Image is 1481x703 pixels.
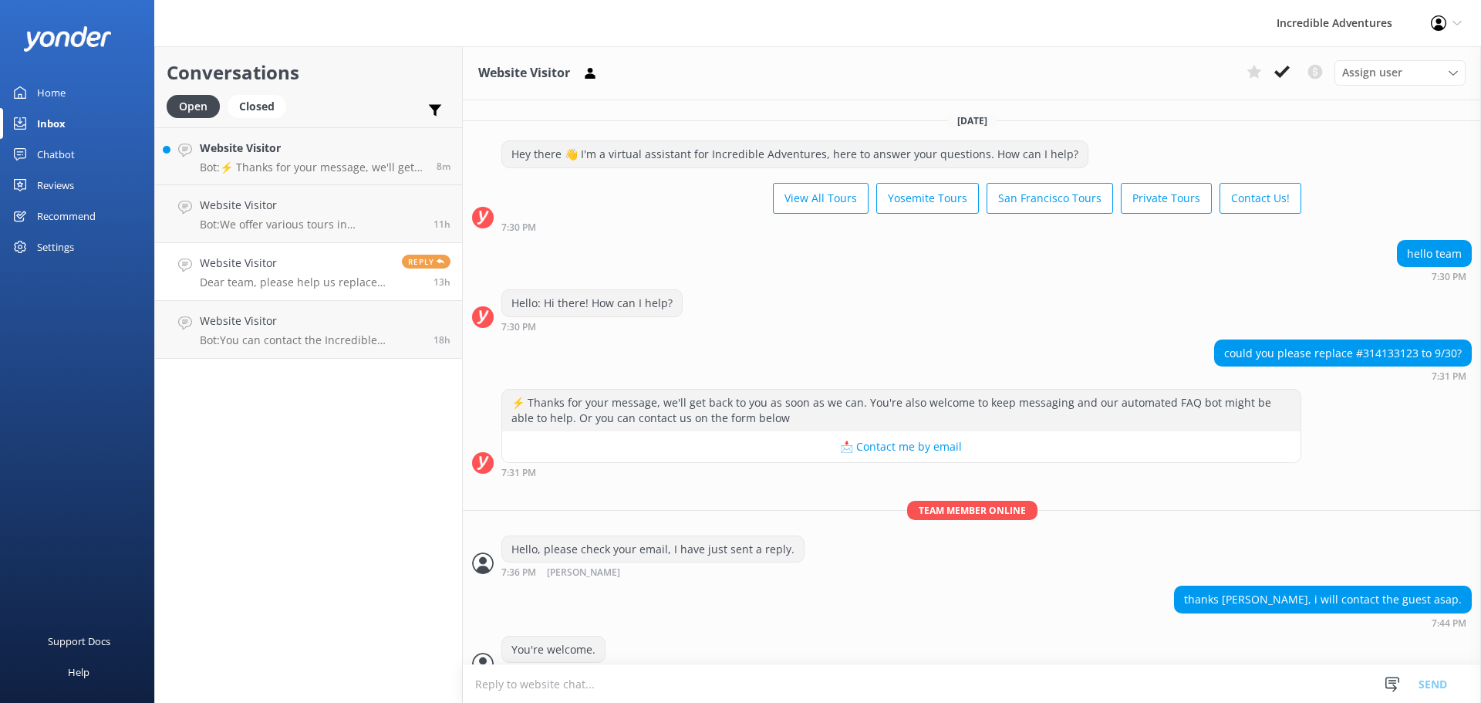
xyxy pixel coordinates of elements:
button: Yosemite Tours [876,183,979,214]
button: Private Tours [1121,183,1212,214]
h2: Conversations [167,58,450,87]
span: Reply [402,255,450,269]
a: Closed [228,97,294,114]
p: Bot: We offer various tours in [GEOGRAPHIC_DATA]! Check out all our Yosemite Tours at [URL][DOMAI... [200,218,422,232]
strong: 7:36 PM [501,568,536,578]
a: Website VisitorBot:We offer various tours in [GEOGRAPHIC_DATA]! Check out all our Yosemite Tours ... [155,185,462,243]
strong: 7:31 PM [501,468,536,478]
div: Hey there 👋 I'm a virtual assistant for Incredible Adventures, here to answer your questions. How... [502,141,1088,167]
div: Support Docs [48,626,110,657]
img: yonder-white-logo.png [23,26,112,52]
strong: 7:30 PM [1432,272,1466,282]
strong: 7:30 PM [501,323,536,332]
div: Reviews [37,170,74,201]
a: Website VisitorBot:⚡ Thanks for your message, we'll get back to you as soon as we can. You're als... [155,127,462,185]
span: Sep 28 2025 10:29pm (UTC -07:00) America/Los_Angeles [434,218,450,231]
div: You're welcome. [502,637,605,663]
a: Website VisitorDear team, please help us replace this guest to 9/30 Yosemite Day Tour . thanks!Re... [155,243,462,301]
a: Open [167,97,228,114]
div: Sep 28 2025 06:44pm (UTC -07:00) America/Los_Angeles [1174,617,1472,628]
h4: Website Visitor [200,255,390,272]
div: Sep 28 2025 06:36pm (UTC -07:00) America/Los_Angeles [501,566,805,578]
div: Sep 28 2025 06:30pm (UTC -07:00) America/Los_Angeles [1397,271,1472,282]
a: Website VisitorBot:You can contact the Incredible Adventures team at [PHONE_NUMBER], or by emaili... [155,301,462,359]
div: ⚡ Thanks for your message, we'll get back to you as soon as we can. You're also welcome to keep m... [502,390,1301,431]
span: Assign user [1342,64,1402,81]
div: hello team [1398,241,1471,267]
div: Sep 28 2025 06:30pm (UTC -07:00) America/Los_Angeles [501,321,683,332]
div: could you please replace #314133123 to 9/30? [1215,340,1471,367]
div: Hello, please check your email, I have just sent a reply. [502,536,804,563]
button: Contact Us! [1220,183,1301,214]
div: Sep 28 2025 06:30pm (UTC -07:00) America/Los_Angeles [501,221,1301,232]
p: Bot: You can contact the Incredible Adventures team at [PHONE_NUMBER], or by emailing [EMAIL_ADDR... [200,333,422,347]
div: Chatbot [37,139,75,170]
span: [DATE] [948,114,997,127]
div: Hello: Hi there! How can I help? [502,290,682,316]
button: San Francisco Tours [987,183,1113,214]
div: Recommend [37,201,96,232]
h3: Website Visitor [478,63,570,83]
button: View All Tours [773,183,869,214]
strong: 7:44 PM [1432,619,1466,628]
div: Sep 28 2025 06:31pm (UTC -07:00) America/Los_Angeles [1214,370,1472,381]
button: 📩 Contact me by email [502,431,1301,462]
div: Settings [37,232,74,262]
h4: Website Visitor [200,140,425,157]
div: Inbox [37,108,66,139]
span: Team member online [907,501,1037,520]
p: Dear team, please help us replace this guest to 9/30 Yosemite Day Tour . thanks! [200,275,390,289]
span: [PERSON_NAME] [547,568,620,578]
div: Closed [228,95,286,118]
span: Sep 29 2025 09:33am (UTC -07:00) America/Los_Angeles [437,160,450,173]
div: Help [68,657,89,688]
span: Sep 28 2025 03:41pm (UTC -07:00) America/Los_Angeles [434,333,450,346]
strong: 7:31 PM [1432,372,1466,381]
div: Assign User [1334,60,1466,85]
p: Bot: ⚡ Thanks for your message, we'll get back to you as soon as we can. You're also welcome to k... [200,161,425,174]
div: Sep 28 2025 06:31pm (UTC -07:00) America/Los_Angeles [501,467,1301,478]
div: Home [37,77,66,108]
div: thanks [PERSON_NAME], i will contact the guest asap. [1175,586,1471,613]
span: Sep 28 2025 08:22pm (UTC -07:00) America/Los_Angeles [434,275,450,289]
div: Open [167,95,220,118]
h4: Website Visitor [200,313,422,330]
strong: 7:30 PM [501,223,536,232]
h4: Website Visitor [200,197,422,214]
